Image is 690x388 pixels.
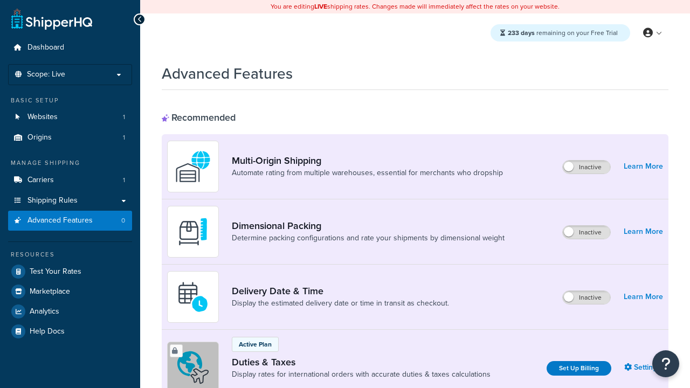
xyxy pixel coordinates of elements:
[27,133,52,142] span: Origins
[547,361,611,376] a: Set Up Billing
[652,350,679,377] button: Open Resource Center
[27,43,64,52] span: Dashboard
[232,155,503,167] a: Multi-Origin Shipping
[162,112,236,123] div: Recommended
[8,158,132,168] div: Manage Shipping
[624,289,663,304] a: Learn More
[8,282,132,301] a: Marketplace
[624,360,663,375] a: Settings
[174,213,212,251] img: DTVBYsAAAAAASUVORK5CYII=
[563,226,610,239] label: Inactive
[8,211,132,231] li: Advanced Features
[8,262,132,281] a: Test Your Rates
[232,356,491,368] a: Duties & Taxes
[232,298,449,309] a: Display the estimated delivery date or time in transit as checkout.
[8,96,132,105] div: Basic Setup
[508,28,535,38] strong: 233 days
[27,176,54,185] span: Carriers
[27,216,93,225] span: Advanced Features
[8,38,132,58] a: Dashboard
[30,267,81,276] span: Test Your Rates
[30,287,70,296] span: Marketplace
[174,148,212,185] img: WatD5o0RtDAAAAAElFTkSuQmCC
[30,307,59,316] span: Analytics
[232,233,505,244] a: Determine packing configurations and rate your shipments by dimensional weight
[508,28,618,38] span: remaining on your Free Trial
[8,170,132,190] li: Carriers
[123,133,125,142] span: 1
[8,128,132,148] li: Origins
[8,128,132,148] a: Origins1
[8,191,132,211] a: Shipping Rules
[232,369,491,380] a: Display rates for international orders with accurate duties & taxes calculations
[162,63,293,84] h1: Advanced Features
[123,176,125,185] span: 1
[563,161,610,174] label: Inactive
[239,339,272,349] p: Active Plan
[27,113,58,122] span: Websites
[121,216,125,225] span: 0
[8,211,132,231] a: Advanced Features0
[27,70,65,79] span: Scope: Live
[8,322,132,341] a: Help Docs
[232,220,505,232] a: Dimensional Packing
[8,250,132,259] div: Resources
[8,107,132,127] a: Websites1
[8,107,132,127] li: Websites
[30,327,65,336] span: Help Docs
[123,113,125,122] span: 1
[174,278,212,316] img: gfkeb5ejjkALwAAAABJRU5ErkJggg==
[232,285,449,297] a: Delivery Date & Time
[8,302,132,321] a: Analytics
[8,170,132,190] a: Carriers1
[27,196,78,205] span: Shipping Rules
[624,159,663,174] a: Learn More
[624,224,663,239] a: Learn More
[563,291,610,304] label: Inactive
[232,168,503,178] a: Automate rating from multiple warehouses, essential for merchants who dropship
[314,2,327,11] b: LIVE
